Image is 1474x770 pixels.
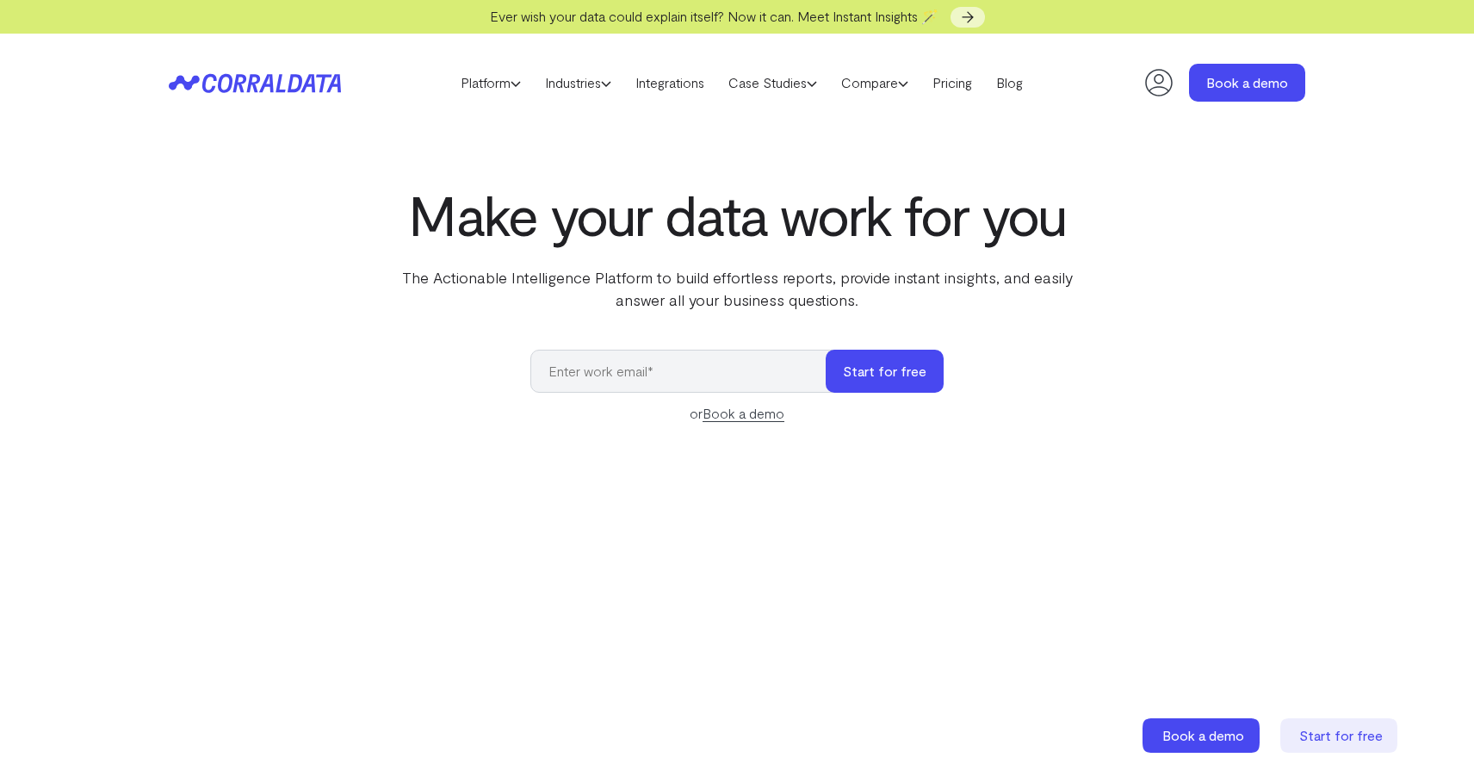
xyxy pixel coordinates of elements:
[1189,64,1305,102] a: Book a demo
[1143,718,1263,753] a: Book a demo
[623,70,716,96] a: Integrations
[703,405,784,422] a: Book a demo
[530,403,944,424] div: or
[984,70,1035,96] a: Blog
[1299,727,1383,743] span: Start for free
[386,183,1088,245] h1: Make your data work for you
[533,70,623,96] a: Industries
[829,70,920,96] a: Compare
[920,70,984,96] a: Pricing
[386,266,1088,311] p: The Actionable Intelligence Platform to build effortless reports, provide instant insights, and e...
[716,70,829,96] a: Case Studies
[1280,718,1401,753] a: Start for free
[490,8,938,24] span: Ever wish your data could explain itself? Now it can. Meet Instant Insights 🪄
[1162,727,1244,743] span: Book a demo
[530,350,843,393] input: Enter work email*
[826,350,944,393] button: Start for free
[449,70,533,96] a: Platform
